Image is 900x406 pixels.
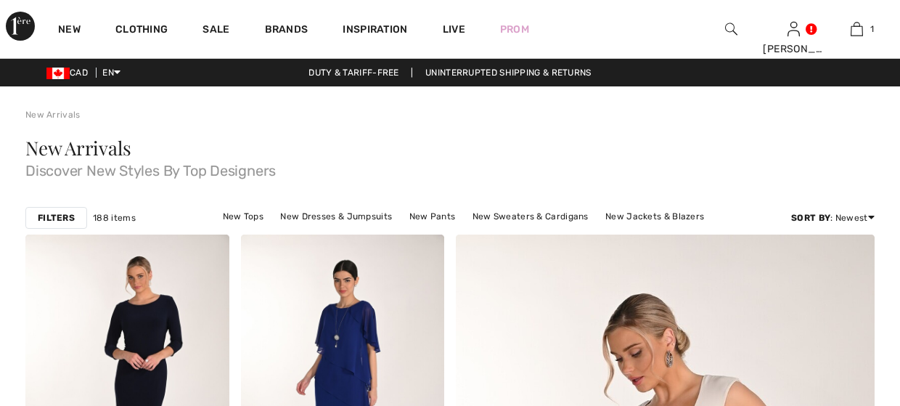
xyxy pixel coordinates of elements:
[46,68,70,79] img: Canadian Dollar
[500,22,529,37] a: Prom
[58,23,81,38] a: New
[391,226,451,245] a: New Skirts
[851,20,863,38] img: My Bag
[46,68,94,78] span: CAD
[6,12,35,41] img: 1ère Avenue
[725,20,737,38] img: search the website
[598,207,711,226] a: New Jackets & Blazers
[443,22,465,37] a: Live
[402,207,463,226] a: New Pants
[25,110,81,120] a: New Arrivals
[216,207,271,226] a: New Tops
[763,41,825,57] div: [PERSON_NAME]
[791,211,875,224] div: : Newest
[870,23,874,36] span: 1
[465,207,596,226] a: New Sweaters & Cardigans
[115,23,168,38] a: Clothing
[265,23,308,38] a: Brands
[826,20,888,38] a: 1
[454,226,536,245] a: New Outerwear
[25,158,875,178] span: Discover New Styles By Top Designers
[343,23,407,38] span: Inspiration
[787,20,800,38] img: My Info
[102,68,120,78] span: EN
[93,211,136,224] span: 188 items
[202,23,229,38] a: Sale
[791,213,830,223] strong: Sort By
[273,207,399,226] a: New Dresses & Jumpsuits
[787,22,800,36] a: Sign In
[38,211,75,224] strong: Filters
[25,135,131,161] span: New Arrivals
